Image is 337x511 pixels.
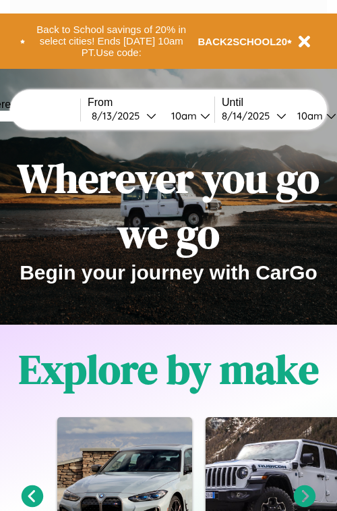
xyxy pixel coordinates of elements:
div: 10am [290,109,326,122]
h1: Explore by make [19,342,319,397]
div: 10am [164,109,200,122]
div: 8 / 13 / 2025 [92,109,146,122]
button: 8/13/2025 [88,109,160,123]
b: BACK2SCHOOL20 [198,36,288,47]
label: From [88,97,214,109]
button: Back to School savings of 20% in select cities! Ends [DATE] 10am PT.Use code: [25,20,198,62]
button: 10am [160,109,214,123]
div: 8 / 14 / 2025 [222,109,276,122]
